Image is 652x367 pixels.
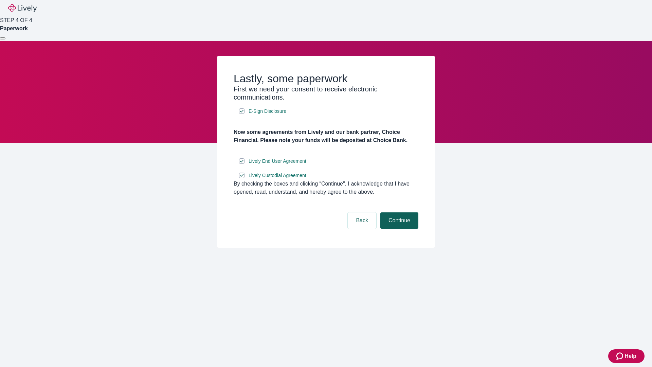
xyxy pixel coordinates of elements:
button: Zendesk support iconHelp [608,349,645,363]
img: Lively [8,4,37,12]
h3: First we need your consent to receive electronic communications. [234,85,418,101]
span: Lively Custodial Agreement [249,172,306,179]
span: E-Sign Disclosure [249,108,286,115]
a: e-sign disclosure document [247,157,308,165]
a: e-sign disclosure document [247,107,288,116]
div: By checking the boxes and clicking “Continue", I acknowledge that I have opened, read, understand... [234,180,418,196]
button: Back [348,212,376,229]
a: e-sign disclosure document [247,171,308,180]
svg: Zendesk support icon [616,352,624,360]
span: Help [624,352,636,360]
span: Lively End User Agreement [249,158,306,165]
button: Continue [380,212,418,229]
h4: Now some agreements from Lively and our bank partner, Choice Financial. Please note your funds wi... [234,128,418,144]
h2: Lastly, some paperwork [234,72,418,85]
